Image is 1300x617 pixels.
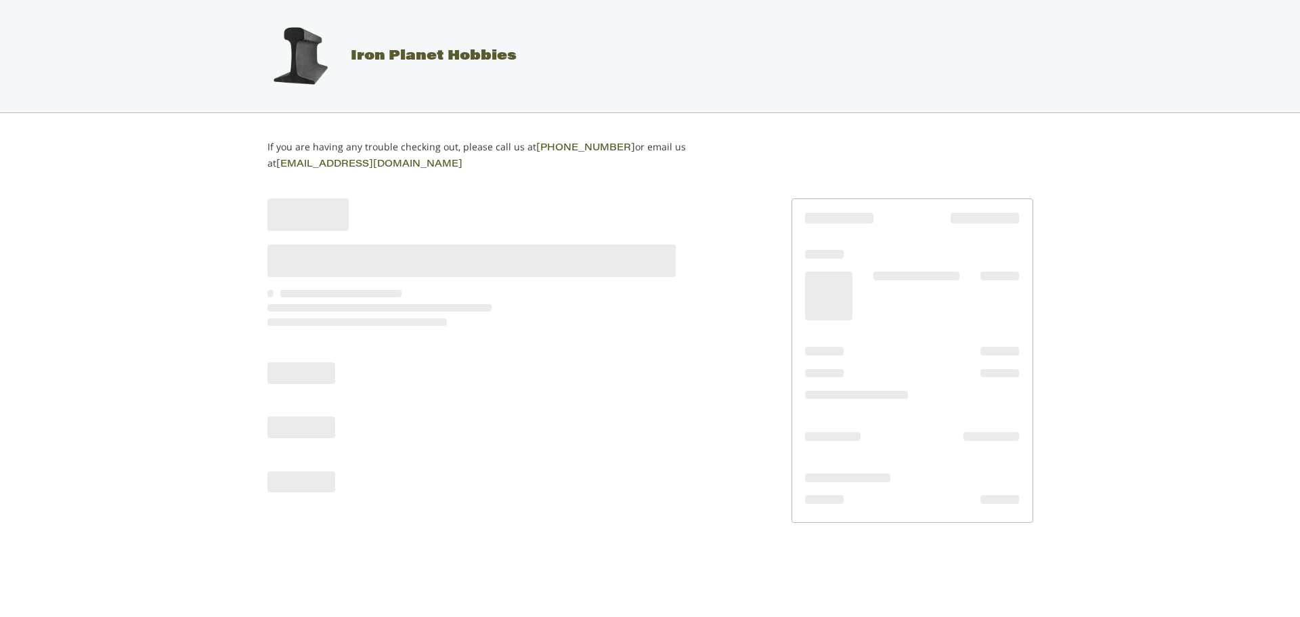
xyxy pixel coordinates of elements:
[536,144,635,153] a: [PHONE_NUMBER]
[253,49,517,63] a: Iron Planet Hobbies
[351,49,517,63] span: Iron Planet Hobbies
[266,22,334,90] img: Iron Planet Hobbies
[267,140,729,172] p: If you are having any trouble checking out, please call us at or email us at
[276,160,462,169] a: [EMAIL_ADDRESS][DOMAIN_NAME]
